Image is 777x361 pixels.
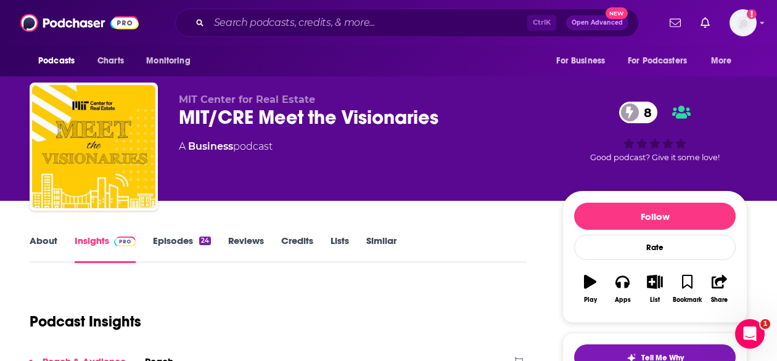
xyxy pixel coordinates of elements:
img: Podchaser Pro [114,237,136,246]
button: open menu [30,49,91,73]
button: Share [704,267,736,311]
a: Episodes24 [153,235,211,263]
button: Play [574,267,606,311]
div: Share [711,296,728,304]
button: open menu [702,49,747,73]
div: Rate [574,235,736,260]
button: Apps [606,267,638,311]
button: Open AdvancedNew [566,15,628,30]
span: MIT Center for Real Estate [179,94,315,105]
a: Credits [281,235,313,263]
div: 8Good podcast? Give it some love! [562,94,747,170]
span: New [606,7,628,19]
span: More [711,52,732,70]
span: Ctrl K [527,15,556,31]
a: Business [188,140,233,152]
button: open menu [620,49,705,73]
span: Open Advanced [572,20,623,26]
button: Bookmark [671,267,703,311]
span: 8 [631,102,658,123]
div: Apps [615,296,631,304]
div: A podcast [179,139,273,154]
button: List [639,267,671,311]
span: Monitoring [146,52,190,70]
span: Charts [97,52,124,70]
button: open menu [548,49,620,73]
span: For Podcasters [628,52,687,70]
a: Show notifications dropdown [696,12,715,33]
button: Show profile menu [730,9,757,36]
span: Logged in as aridings [730,9,757,36]
input: Search podcasts, credits, & more... [209,13,527,33]
iframe: Intercom live chat [735,319,765,349]
span: Good podcast? Give it some love! [590,153,720,162]
button: open menu [138,49,206,73]
a: About [30,235,57,263]
a: Similar [366,235,397,263]
img: User Profile [730,9,757,36]
div: 24 [199,237,211,245]
a: Lists [331,235,349,263]
span: Podcasts [38,52,75,70]
div: Bookmark [673,296,702,304]
a: Reviews [228,235,264,263]
div: Search podcasts, credits, & more... [175,9,639,37]
h1: Podcast Insights [30,312,141,331]
img: MIT/CRE Meet the Visionaries [32,85,155,208]
div: List [650,296,660,304]
a: Show notifications dropdown [665,12,686,33]
img: Podchaser - Follow, Share and Rate Podcasts [20,11,139,34]
svg: Add a profile image [747,9,757,19]
div: Play [584,296,597,304]
span: 1 [760,319,770,329]
span: For Business [556,52,605,70]
a: InsightsPodchaser Pro [75,235,136,263]
a: 8 [619,102,658,123]
button: Follow [574,203,736,230]
a: Charts [89,49,131,73]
